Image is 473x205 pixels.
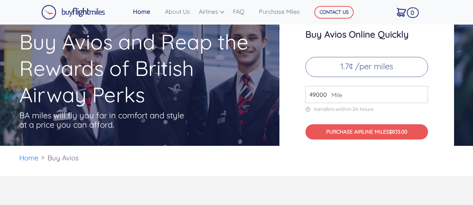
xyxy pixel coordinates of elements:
a: Home [130,4,162,19]
button: PURCHASE AIRLINE MILES$833.00 [305,124,428,140]
img: Cart [397,8,406,17]
li: Buy Avios [44,146,82,170]
a: Airlines [196,4,230,19]
a: 0 [394,4,417,20]
a: Purchase Miles [256,4,303,19]
a: Home [19,153,39,162]
a: About Us [162,4,196,19]
a: FAQ [230,4,256,19]
p: transfers within 24 hours [305,106,428,112]
button: CONTACT US [314,6,354,19]
h3: Buy Avios Online Quickly [305,29,428,39]
span: Mile [328,90,342,99]
p: 1.7¢ /per miles [305,57,428,77]
p: BA miles will fly you far in comfort and style at a price you can afford. [19,111,187,129]
img: Buy Flight Miles Logo [41,5,105,20]
h1: Buy Avios and Reap the Rewards of British Airway Perks [19,29,250,108]
span: $833.00 [389,128,407,135]
a: Buy Flight Miles Logo [41,3,105,22]
span: 0 [407,7,419,18]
